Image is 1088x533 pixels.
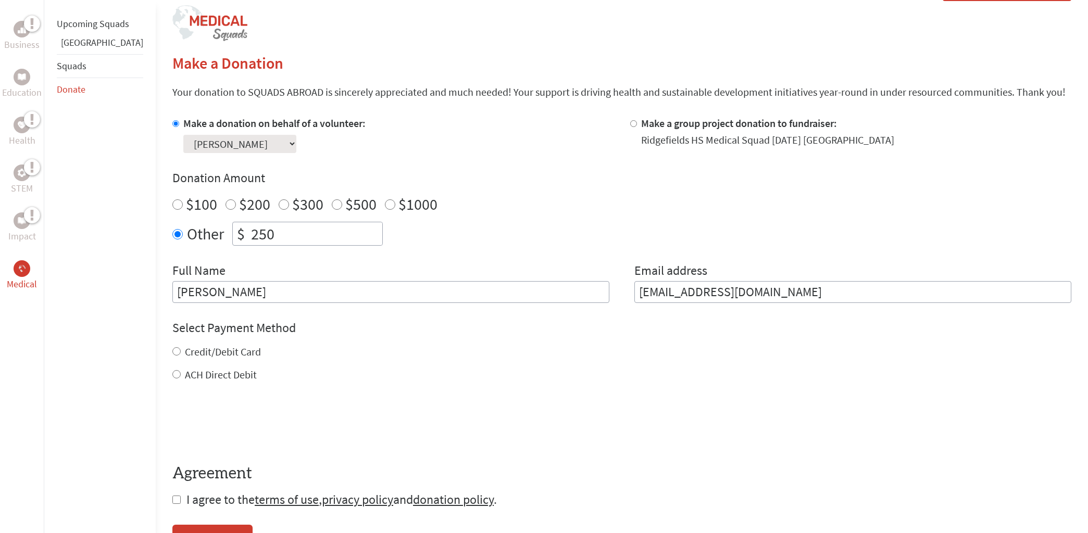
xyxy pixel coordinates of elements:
[172,262,226,281] label: Full Name
[634,281,1071,303] input: Your Email
[641,133,894,147] div: Ridgefields HS Medical Squad [DATE] [GEOGRAPHIC_DATA]
[14,21,30,37] div: Business
[185,368,257,381] label: ACH Direct Debit
[57,54,143,78] li: Squads
[57,18,129,30] a: Upcoming Squads
[172,170,1071,186] h4: Donation Amount
[14,260,30,277] div: Medical
[57,12,143,35] li: Upcoming Squads
[61,36,143,48] a: [GEOGRAPHIC_DATA]
[9,133,35,148] p: Health
[18,217,26,224] img: Impact
[14,117,30,133] div: Health
[172,5,247,41] img: logo-medical-squads.png
[172,281,609,303] input: Enter Full Name
[398,194,437,214] label: $1000
[4,21,40,52] a: BusinessBusiness
[57,60,86,72] a: Squads
[185,345,261,358] label: Credit/Debit Card
[634,262,707,281] label: Email address
[172,403,331,443] iframe: reCAPTCHA
[233,222,249,245] div: $
[186,491,497,507] span: I agree to the , and .
[172,85,1071,99] p: Your donation to SQUADS ABROAD is sincerely appreciated and much needed! Your support is driving ...
[172,464,1071,483] h4: Agreement
[11,181,33,196] p: STEM
[18,169,26,177] img: STEM
[18,264,26,273] img: Medical
[239,194,270,214] label: $200
[7,277,37,291] p: Medical
[14,164,30,181] div: STEM
[18,73,26,81] img: Education
[2,85,42,100] p: Education
[57,78,143,101] li: Donate
[641,117,837,130] label: Make a group project donation to fundraiser:
[18,121,26,128] img: Health
[172,54,1071,72] h2: Make a Donation
[8,212,36,244] a: ImpactImpact
[255,491,319,507] a: terms of use
[11,164,33,196] a: STEMSTEM
[345,194,377,214] label: $500
[9,117,35,148] a: HealthHealth
[57,83,85,95] a: Donate
[172,320,1071,336] h4: Select Payment Method
[322,491,393,507] a: privacy policy
[249,222,382,245] input: Enter Amount
[4,37,40,52] p: Business
[8,229,36,244] p: Impact
[57,35,143,54] li: Panama
[187,222,224,246] label: Other
[2,69,42,100] a: EducationEducation
[292,194,323,214] label: $300
[18,25,26,33] img: Business
[183,117,366,130] label: Make a donation on behalf of a volunteer:
[14,69,30,85] div: Education
[186,194,217,214] label: $100
[14,212,30,229] div: Impact
[7,260,37,291] a: MedicalMedical
[413,491,494,507] a: donation policy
